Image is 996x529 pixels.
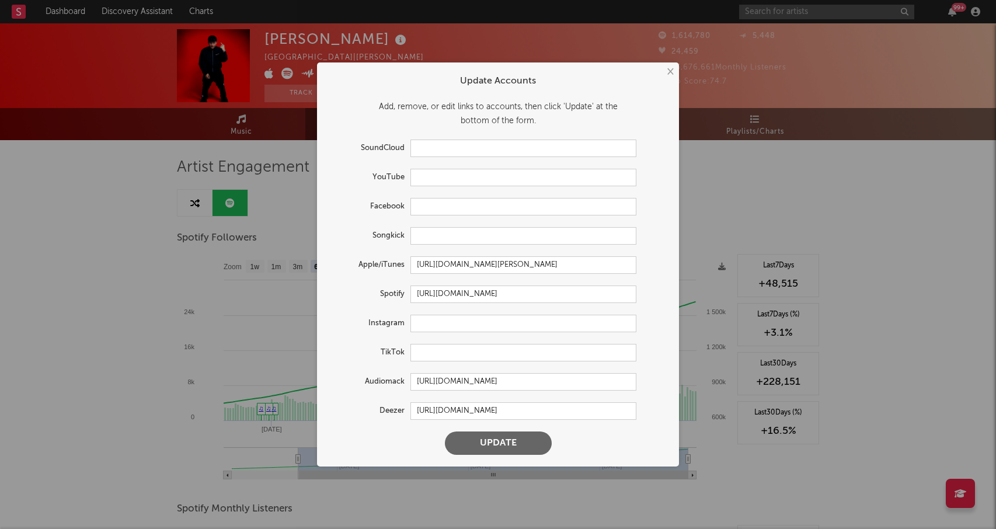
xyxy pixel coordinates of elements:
[329,170,410,185] label: YouTube
[329,258,410,272] label: Apple/iTunes
[329,316,410,330] label: Instagram
[329,141,410,155] label: SoundCloud
[329,100,667,128] div: Add, remove, or edit links to accounts, then click 'Update' at the bottom of the form.
[329,404,410,418] label: Deezer
[445,431,552,455] button: Update
[329,346,410,360] label: TikTok
[329,200,410,214] label: Facebook
[663,65,676,78] button: ×
[329,229,410,243] label: Songkick
[329,375,410,389] label: Audiomack
[329,287,410,301] label: Spotify
[329,74,667,88] div: Update Accounts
